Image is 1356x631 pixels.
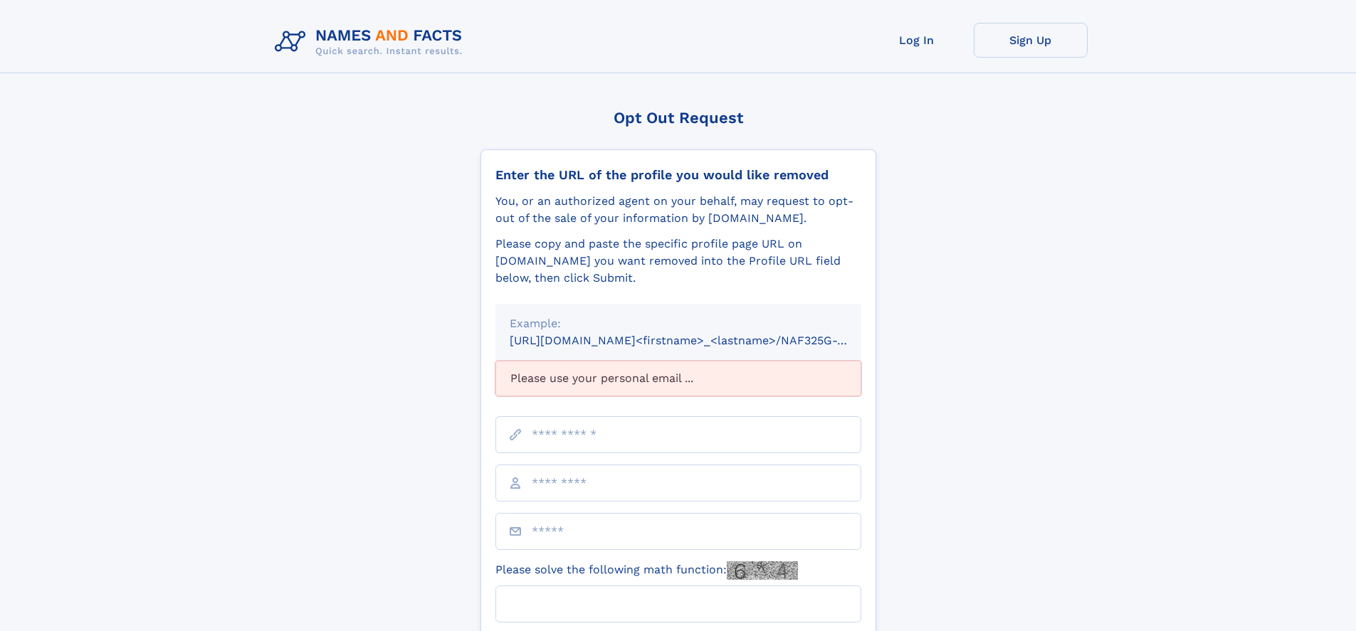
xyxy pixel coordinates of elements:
div: You, or an authorized agent on your behalf, may request to opt-out of the sale of your informatio... [495,193,861,227]
label: Please solve the following math function: [495,561,798,580]
a: Log In [860,23,974,58]
div: Enter the URL of the profile you would like removed [495,167,861,183]
div: Please use your personal email ... [495,361,861,396]
div: Opt Out Request [480,109,876,127]
div: Example: [510,315,847,332]
a: Sign Up [974,23,1088,58]
div: Please copy and paste the specific profile page URL on [DOMAIN_NAME] you want removed into the Pr... [495,235,861,287]
small: [URL][DOMAIN_NAME]<firstname>_<lastname>/NAF325G-xxxxxxxx [510,334,888,347]
img: Logo Names and Facts [269,23,474,61]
